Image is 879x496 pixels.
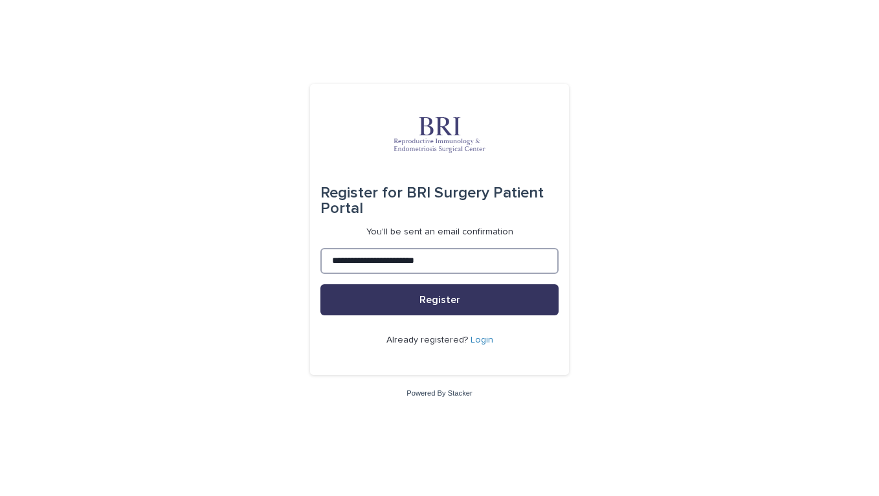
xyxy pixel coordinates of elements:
[362,115,517,154] img: oRmERfgFTTevZZKagoCM
[406,389,472,397] a: Powered By Stacker
[419,295,460,305] span: Register
[386,335,471,344] span: Already registered?
[366,227,513,238] p: You'll be sent an email confirmation
[471,335,493,344] a: Login
[320,185,403,201] span: Register for
[320,175,559,227] div: BRI Surgery Patient Portal
[320,284,559,315] button: Register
